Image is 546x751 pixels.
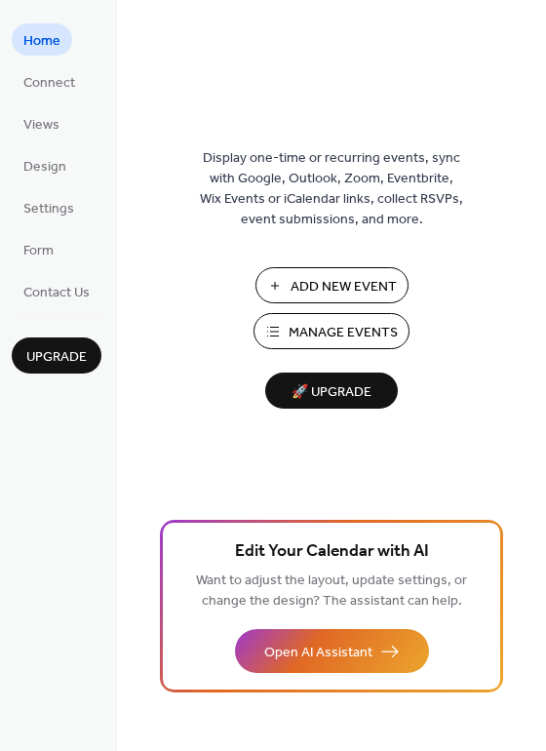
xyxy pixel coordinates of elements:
[200,148,463,230] span: Display one-time or recurring events, sync with Google, Outlook, Zoom, Eventbrite, Wix Events or ...
[23,199,74,219] span: Settings
[23,73,75,94] span: Connect
[23,241,54,261] span: Form
[277,379,386,406] span: 🚀 Upgrade
[264,643,372,663] span: Open AI Assistant
[23,31,60,52] span: Home
[26,347,87,368] span: Upgrade
[255,267,409,303] button: Add New Event
[235,538,429,566] span: Edit Your Calendar with AI
[196,568,467,614] span: Want to adjust the layout, update settings, or change the design? The assistant can help.
[12,65,87,98] a: Connect
[12,337,101,374] button: Upgrade
[235,629,429,673] button: Open AI Assistant
[12,275,101,307] a: Contact Us
[12,107,71,139] a: Views
[12,233,65,265] a: Form
[253,313,409,349] button: Manage Events
[12,149,78,181] a: Design
[23,157,66,178] span: Design
[291,277,397,297] span: Add New Event
[23,115,59,136] span: Views
[265,373,398,409] button: 🚀 Upgrade
[23,283,90,303] span: Contact Us
[12,191,86,223] a: Settings
[289,323,398,343] span: Manage Events
[12,23,72,56] a: Home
